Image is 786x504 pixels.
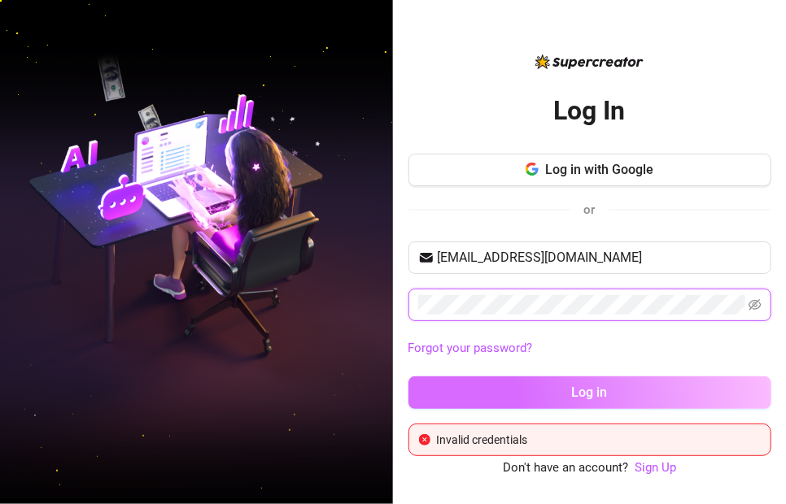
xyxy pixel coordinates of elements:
[749,298,762,311] span: eye-invisible
[408,154,771,186] button: Log in with Google
[438,248,762,267] input: Your email
[408,339,771,358] a: Forgot your password?
[503,458,628,478] span: Don't have an account?
[635,460,676,475] a: Sign Up
[545,162,653,177] span: Log in with Google
[408,376,771,409] button: Log in
[437,431,761,449] div: Invalid credentials
[635,458,676,478] a: Sign Up
[554,94,626,128] h2: Log In
[408,341,533,355] a: Forgot your password?
[584,202,596,217] span: or
[535,54,644,69] img: logo-BBDzfeDw.svg
[419,434,430,445] span: close-circle
[572,385,608,400] span: Log in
